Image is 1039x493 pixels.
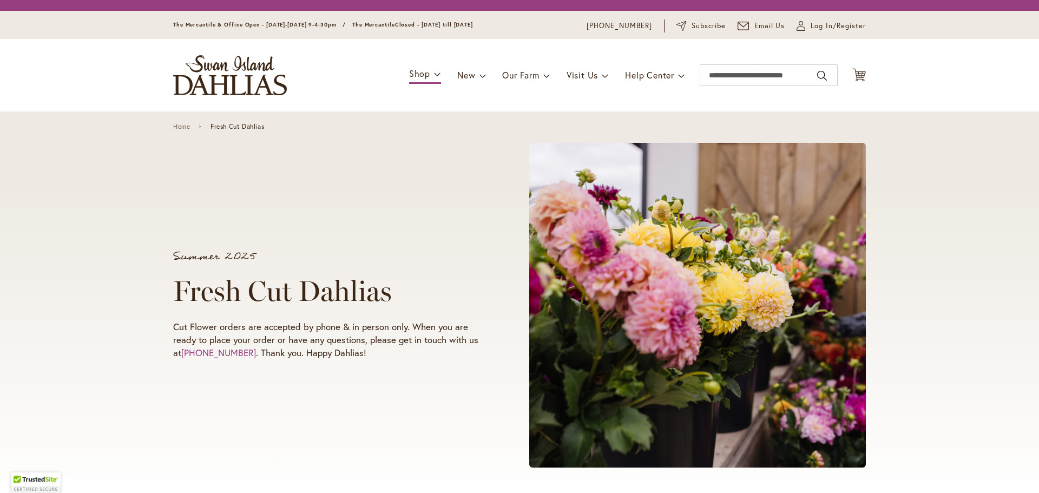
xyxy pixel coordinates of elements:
button: Search [817,67,827,84]
a: [PHONE_NUMBER] [587,21,652,31]
span: Subscribe [692,21,726,31]
span: Log In/Register [811,21,866,31]
span: Visit Us [567,69,598,81]
a: Email Us [738,21,785,31]
span: Our Farm [502,69,539,81]
a: Home [173,123,190,130]
span: Closed - [DATE] till [DATE] [395,21,473,28]
a: Log In/Register [797,21,866,31]
span: Shop [409,68,430,79]
a: store logo [173,55,287,95]
div: TrustedSite Certified [11,472,61,493]
p: Cut Flower orders are accepted by phone & in person only. When you are ready to place your order ... [173,320,488,359]
a: [PHONE_NUMBER] [181,346,256,359]
a: Subscribe [676,21,726,31]
span: Fresh Cut Dahlias [211,123,264,130]
span: Email Us [754,21,785,31]
span: The Mercantile & Office Open - [DATE]-[DATE] 9-4:30pm / The Mercantile [173,21,395,28]
span: Help Center [625,69,674,81]
span: New [457,69,475,81]
p: Summer 2025 [173,251,488,262]
h1: Fresh Cut Dahlias [173,275,488,307]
